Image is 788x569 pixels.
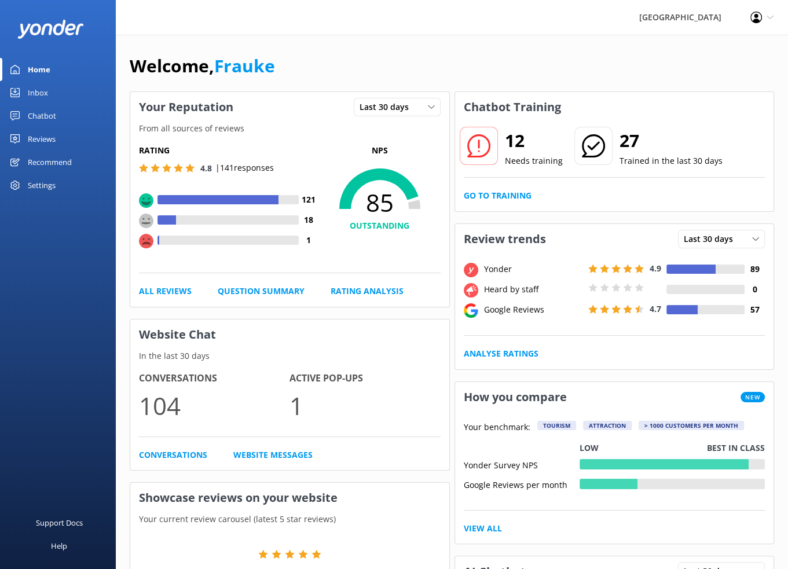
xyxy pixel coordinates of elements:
[130,350,449,362] p: In the last 30 days
[583,421,632,430] div: Attraction
[51,534,67,557] div: Help
[28,174,56,197] div: Settings
[130,320,449,350] h3: Website Chat
[464,189,532,202] a: Go to Training
[200,163,212,174] span: 4.8
[464,479,580,489] div: Google Reviews per month
[139,371,289,386] h4: Conversations
[130,92,242,122] h3: Your Reputation
[331,285,404,298] a: Rating Analysis
[481,263,585,276] div: Yonder
[620,155,723,167] p: Trained in the last 30 days
[455,92,570,122] h3: Chatbot Training
[745,303,765,316] h4: 57
[455,224,555,254] h3: Review trends
[745,263,765,276] h4: 89
[130,483,449,513] h3: Showcase reviews on your website
[139,144,319,157] h5: Rating
[481,283,585,296] div: Heard by staff
[218,285,305,298] a: Question Summary
[28,150,72,174] div: Recommend
[28,104,56,127] div: Chatbot
[707,442,765,454] p: Best in class
[455,382,576,412] h3: How you compare
[139,386,289,425] p: 104
[464,421,530,435] p: Your benchmark:
[505,127,563,155] h2: 12
[299,234,319,247] h4: 1
[684,233,740,245] span: Last 30 days
[299,214,319,226] h4: 18
[289,371,440,386] h4: Active Pop-ups
[319,188,441,217] span: 85
[215,161,274,174] p: | 141 responses
[233,449,313,461] a: Website Messages
[505,155,563,167] p: Needs training
[214,54,275,78] a: Frauke
[130,122,449,135] p: From all sources of reviews
[319,219,441,232] h4: OUTSTANDING
[639,421,744,430] div: > 1000 customers per month
[464,522,502,535] a: View All
[741,392,765,402] span: New
[299,193,319,206] h4: 121
[36,511,83,534] div: Support Docs
[580,442,599,454] p: Low
[139,285,192,298] a: All Reviews
[130,513,449,526] p: Your current review carousel (latest 5 star reviews)
[319,144,441,157] p: NPS
[464,459,580,469] div: Yonder Survey NPS
[17,20,84,39] img: yonder-white-logo.png
[289,386,440,425] p: 1
[464,347,538,360] a: Analyse Ratings
[650,303,661,314] span: 4.7
[620,127,723,155] h2: 27
[28,81,48,104] div: Inbox
[481,303,585,316] div: Google Reviews
[537,421,576,430] div: Tourism
[360,101,416,113] span: Last 30 days
[130,52,275,80] h1: Welcome,
[28,127,56,150] div: Reviews
[745,283,765,296] h4: 0
[28,58,50,81] div: Home
[139,449,207,461] a: Conversations
[650,263,661,274] span: 4.9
